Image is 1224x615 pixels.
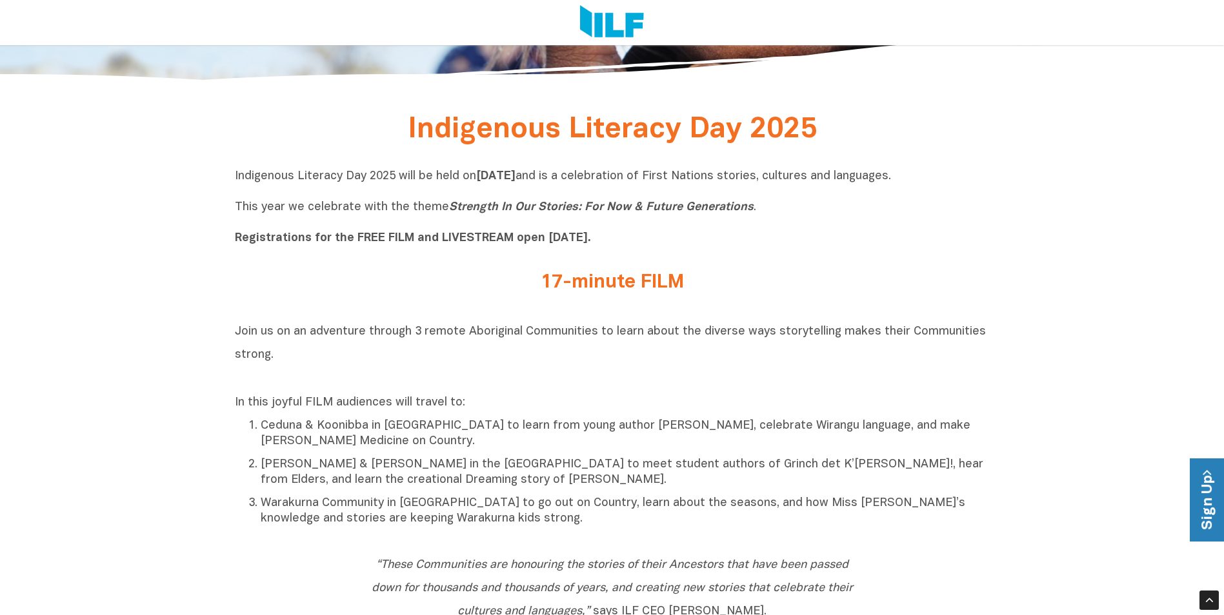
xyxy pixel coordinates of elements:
p: Ceduna & Koonibba in [GEOGRAPHIC_DATA] to learn from young author [PERSON_NAME], celebrate Wirang... [261,418,990,449]
p: Indigenous Literacy Day 2025 will be held on and is a celebration of First Nations stories, cultu... [235,169,990,246]
div: Scroll Back to Top [1199,591,1219,610]
p: Warakurna Community in [GEOGRAPHIC_DATA] to go out on Country, learn about the seasons, and how M... [261,496,990,527]
b: [DATE] [476,171,516,182]
i: Strength In Our Stories: For Now & Future Generations [449,202,754,213]
span: Join us on an adventure through 3 remote Aboriginal Communities to learn about the diverse ways s... [235,326,986,360]
p: [PERSON_NAME] & [PERSON_NAME] in the [GEOGRAPHIC_DATA] to meet student authors of Grinch det K’[P... [261,457,990,488]
img: Logo [580,5,644,40]
h2: 17-minute FILM [370,272,854,293]
b: Registrations for the FREE FILM and LIVESTREAM open [DATE]. [235,233,591,244]
span: Indigenous Literacy Day 2025 [408,117,817,143]
p: In this joyful FILM audiences will travel to: [235,395,990,411]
